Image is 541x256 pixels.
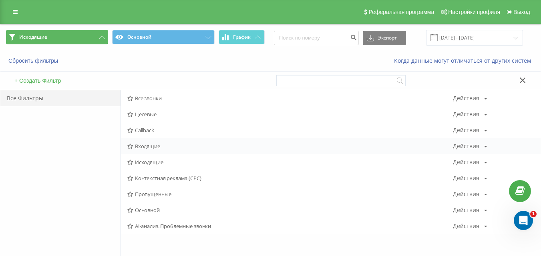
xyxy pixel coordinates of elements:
[6,30,108,44] button: Исходящие
[453,175,479,181] div: Действия
[274,31,359,45] input: Поиск по номеру
[127,143,453,149] span: Входящие
[453,159,479,165] div: Действия
[517,77,529,85] button: Закрыть
[513,9,530,15] span: Выход
[127,175,453,181] span: Контекстная реклама (CPC)
[453,111,479,117] div: Действия
[127,207,453,213] span: Основной
[453,207,479,213] div: Действия
[0,90,121,106] div: Все Фильтры
[453,127,479,133] div: Действия
[453,191,479,197] div: Действия
[219,30,265,44] button: График
[12,77,63,84] button: + Создать Фильтр
[19,34,47,40] span: Исходящие
[127,159,453,165] span: Исходящие
[453,223,479,229] div: Действия
[514,211,533,230] iframe: Intercom live chat
[127,127,453,133] span: Callback
[530,211,537,217] span: 1
[233,34,251,40] span: График
[453,143,479,149] div: Действия
[127,111,453,117] span: Целевые
[112,30,214,44] button: Основной
[6,57,62,64] button: Сбросить фильтры
[368,9,434,15] span: Реферальная программа
[394,57,535,64] a: Когда данные могут отличаться от других систем
[127,223,453,229] span: AI-анализ. Проблемные звонки
[453,95,479,101] div: Действия
[127,95,453,101] span: Все звонки
[363,31,406,45] button: Экспорт
[127,191,453,197] span: Пропущенные
[448,9,500,15] span: Настройки профиля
